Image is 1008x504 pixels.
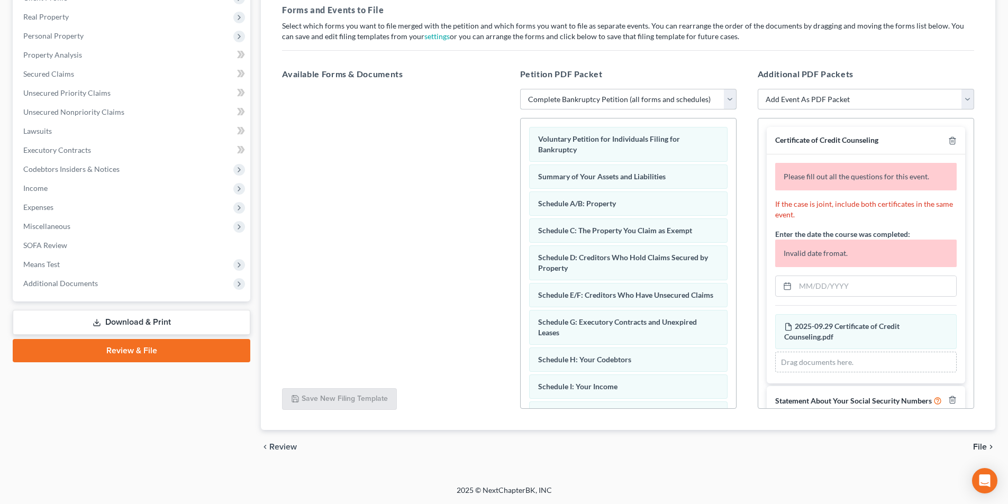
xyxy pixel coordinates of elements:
h5: Forms and Events to File [282,4,974,16]
button: chevron_left Review [261,443,307,451]
a: settings [424,32,450,41]
a: Unsecured Priority Claims [15,84,250,103]
span: Lawsuits [23,126,52,135]
span: Schedule D: Creditors Who Hold Claims Secured by Property [538,253,708,272]
span: Schedule H: Your Codebtors [538,355,631,364]
input: MM/DD/YYYY [795,276,956,296]
span: Means Test [23,260,60,269]
span: Additional Documents [23,279,98,288]
span: Schedule A/B: Property [538,199,616,208]
span: Petition PDF Packet [520,69,603,79]
span: Miscellaneous [23,222,70,231]
span: Unsecured Priority Claims [23,88,111,97]
a: Download & Print [13,310,250,335]
span: File [973,443,987,451]
span: Expenses [23,203,53,212]
span: Income [23,184,48,193]
span: Schedule C: The Property You Claim as Exempt [538,226,692,235]
span: Unsecured Nonpriority Claims [23,107,124,116]
a: Property Analysis [15,45,250,65]
button: Save New Filing Template [282,388,397,410]
p: Invalid date fromat. [775,240,957,267]
span: Schedule G: Executory Contracts and Unexpired Leases [538,317,697,337]
div: 2025 © NextChapterBK, INC [203,485,806,504]
span: Secured Claims [23,69,74,78]
span: SOFA Review [23,241,67,250]
h5: Additional PDF Packets [758,68,974,80]
span: Personal Property [23,31,84,40]
div: Open Intercom Messenger [972,468,997,493]
span: Please fill out all the questions for this event. [784,172,929,181]
a: Review & File [13,339,250,362]
i: chevron_right [987,443,995,451]
h5: Available Forms & Documents [282,68,498,80]
span: 2025-09.29 Certificate of Credit Counseling.pdf [784,322,900,341]
span: Property Analysis [23,50,82,59]
span: Statement About Your Social Security Numbers [775,396,932,405]
a: SOFA Review [15,236,250,255]
a: Executory Contracts [15,141,250,160]
span: Executory Contracts [23,145,91,154]
i: chevron_left [261,443,269,451]
span: Schedule E/F: Creditors Who Have Unsecured Claims [538,290,713,299]
p: If the case is joint, include both certificates in the same event. [775,199,957,220]
p: Select which forms you want to file merged with the petition and which forms you want to file as ... [282,21,974,42]
a: Lawsuits [15,122,250,141]
span: Codebtors Insiders & Notices [23,164,120,173]
span: Voluntary Petition for Individuals Filing for Bankruptcy [538,134,680,154]
div: Drag documents here. [775,352,957,373]
span: Certificate of Credit Counseling [775,135,878,144]
span: Summary of Your Assets and Liabilities [538,172,666,181]
span: Real Property [23,12,69,21]
label: Enter the date the course was completed: [775,228,910,240]
a: Unsecured Nonpriority Claims [15,103,250,122]
span: Schedule I: Your Income [538,382,617,391]
span: Review [269,443,297,451]
a: Secured Claims [15,65,250,84]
